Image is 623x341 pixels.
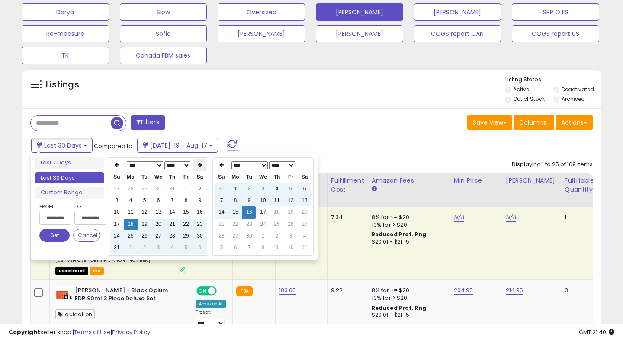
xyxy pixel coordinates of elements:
td: 28 [215,230,228,242]
td: 28 [124,183,138,195]
button: Re-measure [22,25,109,42]
button: [DATE]-19 - Aug-17 [137,138,218,153]
td: 3 [151,242,165,254]
div: $20.01 - $21.15 [372,238,443,246]
td: 20 [298,206,311,218]
th: Mo [228,171,242,183]
td: 24 [110,230,124,242]
label: Out of Stock [513,95,545,103]
td: 10 [284,242,298,254]
td: 26 [138,230,151,242]
div: 13% for > $20 [372,221,443,229]
button: Filters [131,115,164,130]
td: 21 [165,219,179,230]
button: Darya [22,3,109,21]
td: 22 [179,219,193,230]
label: Active [513,86,529,93]
td: 5 [215,242,228,254]
td: 29 [228,230,242,242]
td: 9 [193,195,207,206]
div: Fulfillable Quantity [565,176,594,194]
span: liquidation [55,309,95,319]
td: 2 [193,183,207,195]
div: 7.34 [331,213,361,221]
td: 1 [179,183,193,195]
th: Su [215,171,228,183]
td: 9 [242,195,256,206]
div: Amazon AI [196,300,226,308]
b: [PERSON_NAME] - Black Opium EDP 90ml 3 Piece Deluxe Set [75,286,180,305]
th: Sa [298,171,311,183]
label: From [39,202,70,211]
div: Amazon Fees [372,176,446,185]
div: [PERSON_NAME] [506,176,557,185]
td: 30 [151,183,165,195]
td: 13 [298,195,311,206]
div: Displaying 1 to 25 of 169 items [512,161,593,169]
div: 3 [565,286,591,294]
p: Listing States: [505,76,602,84]
td: 2 [242,183,256,195]
span: ON [197,287,208,295]
td: 19 [138,219,151,230]
td: 27 [110,183,124,195]
th: Mo [124,171,138,183]
a: 204.95 [454,286,473,295]
td: 6 [228,242,242,254]
td: 15 [228,206,242,218]
button: Last 30 Days [31,138,93,153]
td: 24 [256,219,270,230]
button: Cancel [73,229,100,242]
td: 3 [256,183,270,195]
td: 28 [165,230,179,242]
th: Tu [242,171,256,183]
div: 8% for <= $20 [372,213,443,221]
td: 5 [179,242,193,254]
td: 25 [124,230,138,242]
td: 4 [165,242,179,254]
label: Archived [562,95,585,103]
td: 4 [298,230,311,242]
button: Sofia [120,25,207,42]
div: ASIN: [55,213,185,273]
span: FBA [90,267,104,275]
th: We [151,171,165,183]
a: 214.95 [506,286,523,295]
td: 11 [270,195,284,206]
div: 8% for <= $20 [372,286,443,294]
th: Sa [193,171,207,183]
a: Terms of Use [74,328,111,336]
button: [PERSON_NAME] [316,3,403,21]
button: TK [22,47,109,64]
td: 12 [138,206,151,218]
button: Canada FBM sales [120,47,207,64]
a: N/A [454,213,464,222]
button: Slow [120,3,207,21]
td: 23 [193,219,207,230]
td: 18 [270,206,284,218]
li: Last 30 Days [35,172,104,184]
div: Fulfillment Cost [331,176,364,194]
button: Save View [467,115,512,130]
td: 1 [256,230,270,242]
span: Columns [519,118,546,127]
div: Min Price [454,176,498,185]
th: Su [110,171,124,183]
td: 21 [215,219,228,230]
td: 1 [124,242,138,254]
span: Compared to: [94,142,134,150]
td: 5 [138,195,151,206]
strong: Copyright [9,328,40,336]
div: Preset: [196,309,226,329]
td: 6 [193,242,207,254]
td: 3 [284,230,298,242]
button: [PERSON_NAME] [218,25,305,42]
td: 7 [165,195,179,206]
button: [PERSON_NAME] [414,3,501,21]
a: N/A [506,213,516,222]
a: Privacy Policy [112,328,150,336]
td: 8 [228,195,242,206]
th: Fr [284,171,298,183]
td: 11 [298,242,311,254]
td: 6 [298,183,311,195]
